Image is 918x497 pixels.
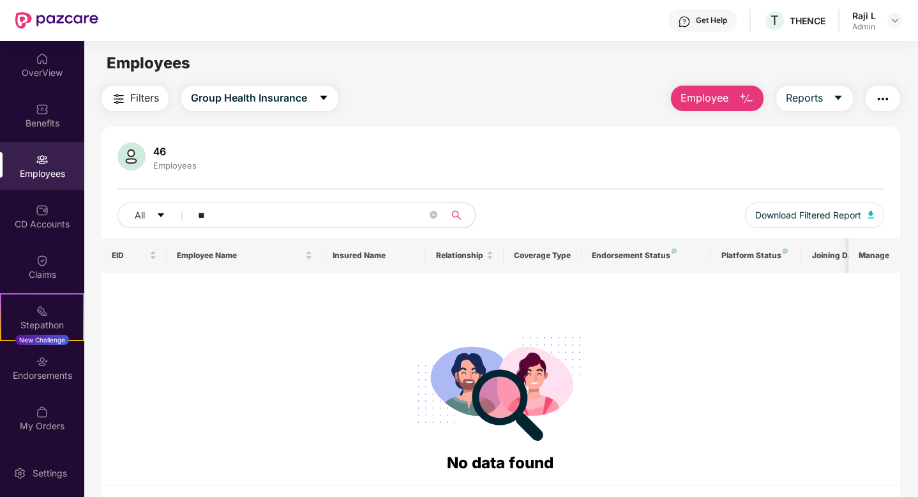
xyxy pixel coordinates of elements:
[868,211,874,218] img: svg+xml;base64,PHN2ZyB4bWxucz0iaHR0cDovL3d3dy53My5vcmcvMjAwMC9zdmciIHhtbG5zOnhsaW5rPSJodHRwOi8vd3...
[36,204,49,217] img: svg+xml;base64,PHN2ZyBpZD0iQ0RfQWNjb3VudHMiIGRhdGEtbmFtZT0iQ0QgQWNjb3VudHMiIHhtbG5zPSJodHRwOi8vd3...
[36,153,49,166] img: svg+xml;base64,PHN2ZyBpZD0iRW1wbG95ZWVzIiB4bWxucz0iaHR0cDovL3d3dy53My5vcmcvMjAwMC9zdmciIHdpZHRoPS...
[36,103,49,116] img: svg+xml;base64,PHN2ZyBpZD0iQmVuZWZpdHMiIHhtbG5zPSJodHRwOi8vd3d3LnczLm9yZy8yMDAwL3N2ZyIgd2lkdGg9Ij...
[852,22,876,32] div: Admin
[15,12,98,29] img: New Pazcare Logo
[177,250,303,261] span: Employee Name
[444,203,476,228] button: search
[181,86,338,111] button: Group Health Insurancecaret-down
[852,10,876,22] div: Raji L
[36,254,49,267] img: svg+xml;base64,PHN2ZyBpZD0iQ2xhaW0iIHhtbG5zPSJodHRwOi8vd3d3LnczLm9yZy8yMDAwL3N2ZyIgd2lkdGg9IjIwIi...
[112,250,147,261] span: EID
[671,86,764,111] button: Employee
[1,319,83,332] div: Stepathon
[135,208,145,222] span: All
[36,406,49,418] img: svg+xml;base64,PHN2ZyBpZD0iTXlfT3JkZXJzIiBkYXRhLW5hbWU9Ik15IE9yZGVycyIgeG1sbnM9Imh0dHA6Ly93d3cudz...
[447,454,553,472] span: No data found
[430,210,437,222] span: close-circle
[107,54,190,72] span: Employees
[102,86,169,111] button: Filters
[783,249,788,254] img: svg+xml;base64,PHN2ZyB4bWxucz0iaHR0cDovL3d3dy53My5vcmcvMjAwMC9zdmciIHdpZHRoPSI4IiBoZWlnaHQ9IjgiIH...
[436,250,484,261] span: Relationship
[167,238,322,273] th: Employee Name
[504,238,582,273] th: Coverage Type
[111,91,126,107] img: svg+xml;base64,PHN2ZyB4bWxucz0iaHR0cDovL3d3dy53My5vcmcvMjAwMC9zdmciIHdpZHRoPSIyNCIgaGVpZ2h0PSIyNC...
[36,355,49,368] img: svg+xml;base64,PHN2ZyBpZD0iRW5kb3JzZW1lbnRzIiB4bWxucz0iaHR0cDovL3d3dy53My5vcmcvMjAwMC9zdmciIHdpZH...
[156,211,165,221] span: caret-down
[13,467,26,480] img: svg+xml;base64,PHN2ZyBpZD0iU2V0dGluZy0yMHgyMCIgeG1sbnM9Imh0dHA6Ly93d3cudzMub3JnLzIwMDAvc3ZnIiB3aW...
[875,91,891,107] img: svg+xml;base64,PHN2ZyB4bWxucz0iaHR0cDovL3d3dy53My5vcmcvMjAwMC9zdmciIHdpZHRoPSIyNCIgaGVpZ2h0PSIyNC...
[776,86,853,111] button: Reportscaret-down
[29,467,71,480] div: Settings
[151,145,199,158] div: 46
[36,305,49,317] img: svg+xml;base64,PHN2ZyB4bWxucz0iaHR0cDovL3d3dy53My5vcmcvMjAwMC9zdmciIHdpZHRoPSIyMSIgaGVpZ2h0PSIyMC...
[36,52,49,65] img: svg+xml;base64,PHN2ZyBpZD0iSG9tZSIgeG1sbnM9Imh0dHA6Ly93d3cudzMub3JnLzIwMDAvc3ZnIiB3aWR0aD0iMjAiIG...
[117,142,146,171] img: svg+xml;base64,PHN2ZyB4bWxucz0iaHR0cDovL3d3dy53My5vcmcvMjAwMC9zdmciIHhtbG5zOnhsaW5rPSJodHRwOi8vd3...
[130,90,159,106] span: Filters
[678,15,691,28] img: svg+xml;base64,PHN2ZyBpZD0iSGVscC0zMngzMiIgeG1sbnM9Imh0dHA6Ly93d3cudzMub3JnLzIwMDAvc3ZnIiB3aWR0aD...
[102,238,167,273] th: EID
[790,15,825,27] div: THENCE
[151,160,199,171] div: Employees
[755,208,861,222] span: Download Filtered Report
[890,15,900,26] img: svg+xml;base64,PHN2ZyBpZD0iRHJvcGRvd24tMzJ4MzIiIHhtbG5zPSJodHRwOi8vd3d3LnczLm9yZy8yMDAwL3N2ZyIgd2...
[739,91,754,107] img: svg+xml;base64,PHN2ZyB4bWxucz0iaHR0cDovL3d3dy53My5vcmcvMjAwMC9zdmciIHhtbG5zOnhsaW5rPSJodHRwOi8vd3...
[409,321,592,451] img: svg+xml;base64,PHN2ZyB4bWxucz0iaHR0cDovL3d3dy53My5vcmcvMjAwMC9zdmciIHdpZHRoPSIyODgiIGhlaWdodD0iMj...
[696,15,727,26] div: Get Help
[191,90,307,106] span: Group Health Insurance
[592,250,701,261] div: Endorsement Status
[322,238,426,273] th: Insured Name
[786,90,823,106] span: Reports
[430,211,437,218] span: close-circle
[444,210,469,220] span: search
[771,13,779,28] span: T
[426,238,504,273] th: Relationship
[721,250,792,261] div: Platform Status
[833,93,843,104] span: caret-down
[681,90,728,106] span: Employee
[745,203,884,228] button: Download Filtered Report
[672,249,677,254] img: svg+xml;base64,PHN2ZyB4bWxucz0iaHR0cDovL3d3dy53My5vcmcvMjAwMC9zdmciIHdpZHRoPSI4IiBoZWlnaHQ9IjgiIH...
[802,238,880,273] th: Joining Date
[848,238,900,273] th: Manage
[15,335,69,345] div: New Challenge
[319,93,329,104] span: caret-down
[117,203,195,228] button: Allcaret-down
